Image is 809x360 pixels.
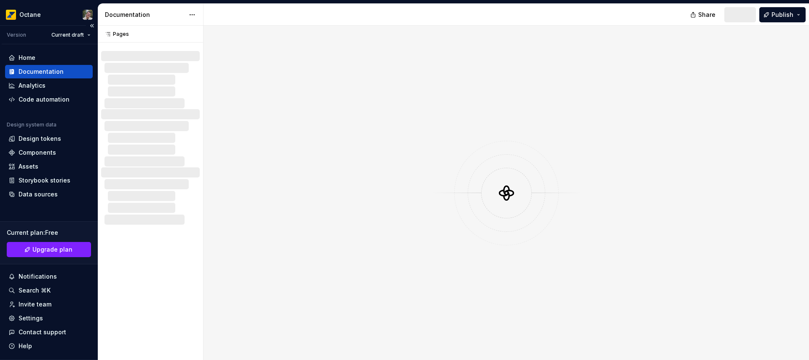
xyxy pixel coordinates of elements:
a: Code automation [5,93,93,106]
div: Assets [19,162,38,171]
div: Data sources [19,190,58,199]
button: Current draft [48,29,94,41]
div: Code automation [19,95,70,104]
div: Documentation [105,11,185,19]
div: Search ⌘K [19,286,51,295]
span: Share [698,11,715,19]
a: Home [5,51,93,64]
button: Search ⌘K [5,284,93,297]
img: Tiago [83,10,93,20]
button: Share [686,7,721,22]
a: Upgrade plan [7,242,91,257]
div: Documentation [19,67,64,76]
button: Publish [759,7,806,22]
a: Storybook stories [5,174,93,187]
button: Collapse sidebar [86,20,98,32]
div: Invite team [19,300,51,309]
div: Storybook stories [19,176,70,185]
a: Documentation [5,65,93,78]
span: Publish [771,11,793,19]
div: Notifications [19,272,57,281]
img: e8093afa-4b23-4413-bf51-00cde92dbd3f.png [6,10,16,20]
div: Contact support [19,328,66,336]
button: OctaneTiago [2,5,96,24]
span: Upgrade plan [32,245,72,254]
div: Current plan : Free [7,228,91,237]
button: Notifications [5,270,93,283]
div: Components [19,148,56,157]
a: Analytics [5,79,93,92]
div: Design tokens [19,134,61,143]
div: Settings [19,314,43,322]
a: Data sources [5,188,93,201]
div: Design system data [7,121,56,128]
div: Analytics [19,81,46,90]
button: Help [5,339,93,353]
a: Components [5,146,93,159]
div: Home [19,54,35,62]
div: Octane [19,11,41,19]
a: Assets [5,160,93,173]
span: Current draft [51,32,84,38]
div: Help [19,342,32,350]
div: Version [7,32,26,38]
a: Settings [5,312,93,325]
div: Pages [101,31,129,38]
button: Contact support [5,325,93,339]
a: Invite team [5,298,93,311]
a: Design tokens [5,132,93,145]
